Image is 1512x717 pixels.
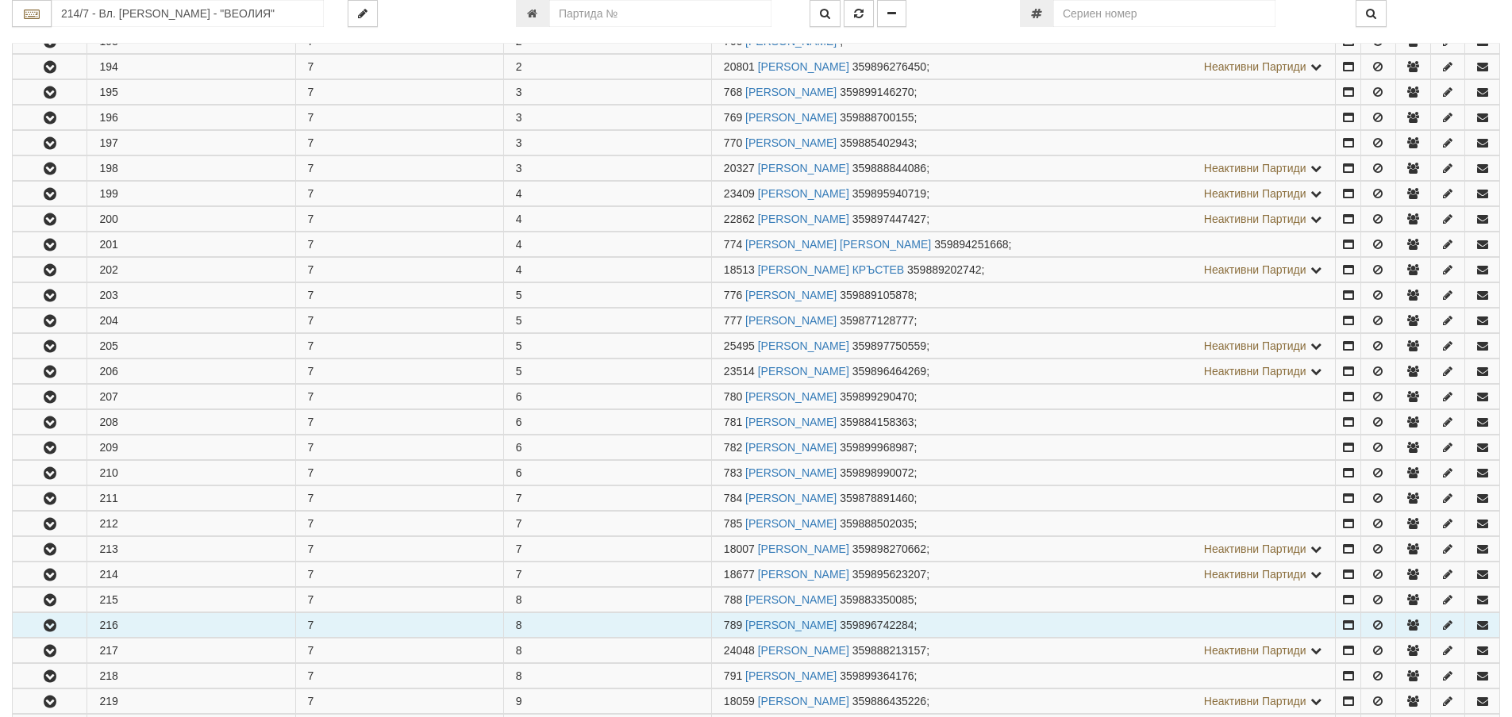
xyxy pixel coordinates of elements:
span: Партида № [724,695,755,707]
span: 359899290470 [840,390,914,403]
span: Партида № [724,416,742,428]
span: 8 [516,644,522,657]
td: 7 [295,410,503,435]
td: 208 [87,410,295,435]
span: 359899968987 [840,441,914,454]
td: 7 [295,537,503,562]
td: 7 [295,664,503,688]
td: 7 [295,613,503,638]
td: 196 [87,105,295,130]
td: 214 [87,562,295,587]
td: 198 [87,156,295,181]
span: 359886435226 [852,695,926,707]
span: 3 [516,136,522,149]
td: 219 [87,689,295,714]
td: 7 [295,638,503,663]
td: 7 [295,232,503,257]
td: 202 [87,258,295,282]
a: [PERSON_NAME] [758,162,849,174]
span: Партида № [724,162,755,174]
td: 7 [295,258,503,282]
td: 207 [87,385,295,409]
a: [PERSON_NAME] [745,390,837,403]
a: [PERSON_NAME] [745,517,837,530]
td: 212 [87,512,295,536]
span: 8 [516,669,522,682]
td: 7 [295,486,503,511]
a: [PERSON_NAME] [745,289,837,301]
span: Партида № [724,466,742,479]
a: [PERSON_NAME] [745,416,837,428]
a: [PERSON_NAME] [758,60,849,73]
td: 7 [295,207,503,232]
span: 4 [516,263,522,276]
td: ; [711,156,1336,181]
td: ; [711,334,1336,358]
td: ; [711,105,1336,130]
span: 359899146270 [840,86,914,98]
span: 3 [516,162,522,174]
span: Неактивни Партиди [1204,339,1306,352]
span: 2 [516,60,522,73]
td: ; [711,537,1336,562]
span: 9 [516,695,522,707]
span: 359885402943 [840,136,914,149]
span: 5 [516,289,522,301]
td: ; [711,258,1336,282]
span: 359896742284 [840,619,914,631]
span: Неактивни Партиди [1204,213,1306,225]
a: [PERSON_NAME] [745,492,837,504]
span: 7 [516,543,522,555]
span: 7 [516,492,522,504]
td: ; [711,588,1336,612]
span: 359897750559 [852,339,926,352]
span: Партида № [724,441,742,454]
span: Партида № [724,238,742,251]
span: 359889202742 [907,263,981,276]
a: [PERSON_NAME] [745,86,837,98]
span: 3 [516,86,522,98]
span: 359888700155 [840,111,914,124]
a: [PERSON_NAME] [745,111,837,124]
span: Партида № [724,517,742,530]
td: 7 [295,283,503,308]
span: Партида № [724,136,742,149]
span: 359878891460 [840,492,914,504]
span: 359894251668 [934,238,1008,251]
td: 7 [295,131,503,155]
span: 359895940719 [852,187,926,200]
td: ; [711,613,1336,638]
span: 8 [516,619,522,631]
span: 359877128777 [840,314,914,327]
td: 194 [87,55,295,79]
span: Партида № [724,593,742,606]
a: [PERSON_NAME] [745,441,837,454]
td: 7 [295,55,503,79]
td: ; [711,131,1336,155]
span: 359883350085 [840,593,914,606]
td: ; [711,385,1336,409]
span: 5 [516,365,522,378]
td: ; [711,232,1336,257]
a: [PERSON_NAME] [758,695,849,707]
span: Партида № [724,339,755,352]
span: 5 [516,314,522,327]
span: 359896276450 [852,60,926,73]
td: 217 [87,638,295,663]
td: 211 [87,486,295,511]
span: 359897447427 [852,213,926,225]
span: 359889105878 [840,289,914,301]
td: 7 [295,334,503,358]
span: Неактивни Партиди [1204,365,1306,378]
td: 204 [87,309,295,333]
span: 6 [516,416,522,428]
span: 359888844086 [852,162,926,174]
a: [PERSON_NAME] [745,136,837,149]
span: 3 [516,111,522,124]
td: 201 [87,232,295,257]
span: Партида № [724,314,742,327]
td: ; [711,207,1336,232]
span: Партида № [724,644,755,657]
td: 206 [87,359,295,384]
span: Партида № [724,390,742,403]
